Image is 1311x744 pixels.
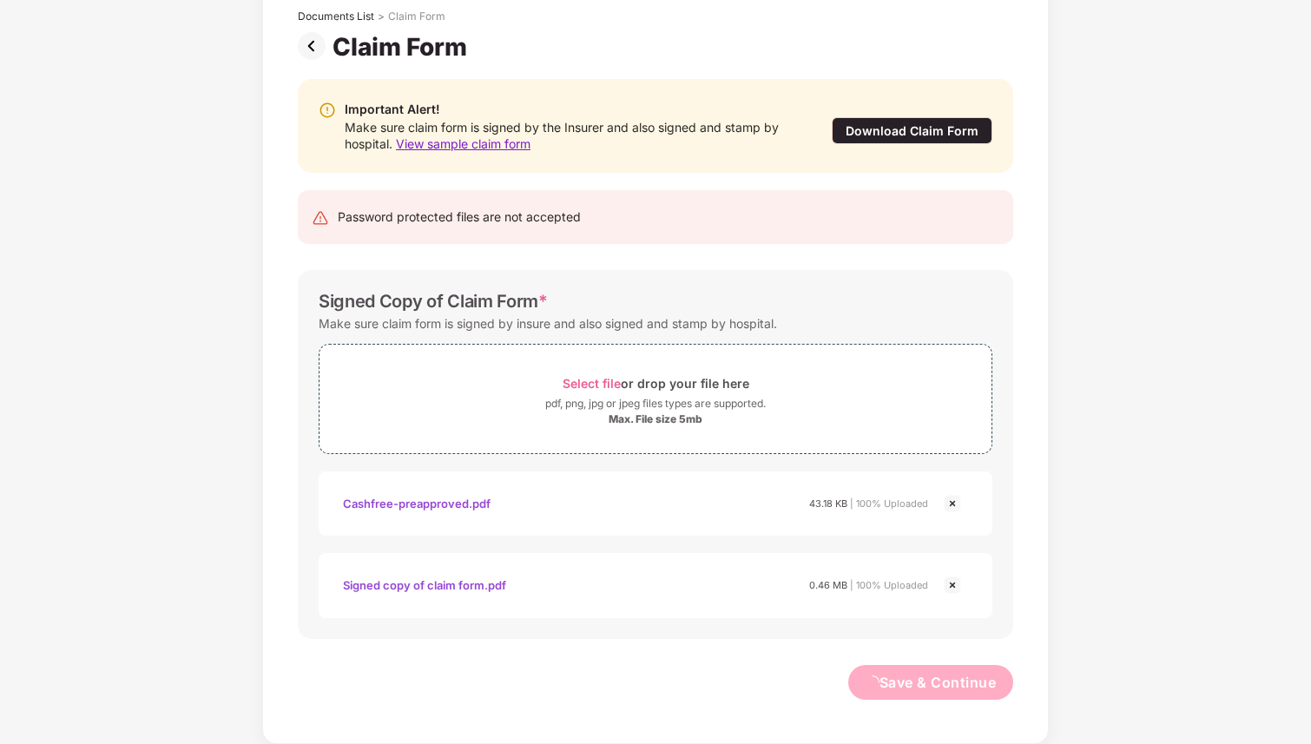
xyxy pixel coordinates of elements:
[388,10,445,23] div: Claim Form
[545,395,766,412] div: pdf, png, jpg or jpeg files types are supported.
[850,497,928,510] span: | 100% Uploaded
[319,312,777,335] div: Make sure claim form is signed by insure and also signed and stamp by hospital.
[338,207,581,227] div: Password protected files are not accepted
[345,100,796,119] div: Important Alert!
[809,497,847,510] span: 43.18 KB
[563,372,749,395] div: or drop your file here
[312,209,329,227] img: svg+xml;base64,PHN2ZyB4bWxucz0iaHR0cDovL3d3dy53My5vcmcvMjAwMC9zdmciIHdpZHRoPSIyNCIgaGVpZ2h0PSIyNC...
[319,102,336,119] img: svg+xml;base64,PHN2ZyBpZD0iV2FybmluZ18tXzIweDIwIiBkYXRhLW5hbWU9Ildhcm5pbmcgLSAyMHgyMCIgeG1sbnM9Im...
[563,376,621,391] span: Select file
[298,32,333,60] img: svg+xml;base64,PHN2ZyBpZD0iUHJldi0zMngzMiIgeG1sbnM9Imh0dHA6Ly93d3cudzMub3JnLzIwMDAvc3ZnIiB3aWR0aD...
[343,489,491,518] div: Cashfree-preapproved.pdf
[396,136,530,151] span: View sample claim form
[333,32,474,62] div: Claim Form
[343,570,506,600] div: Signed copy of claim form.pdf
[809,579,847,591] span: 0.46 MB
[848,665,1014,700] button: loadingSave & Continue
[832,117,992,144] div: Download Claim Form
[319,291,548,312] div: Signed Copy of Claim Form
[378,10,385,23] div: >
[609,412,702,426] div: Max. File size 5mb
[298,10,374,23] div: Documents List
[345,119,796,152] div: Make sure claim form is signed by the Insurer and also signed and stamp by hospital.
[942,575,963,596] img: svg+xml;base64,PHN2ZyBpZD0iQ3Jvc3MtMjR4MjQiIHhtbG5zPSJodHRwOi8vd3d3LnczLm9yZy8yMDAwL3N2ZyIgd2lkdG...
[942,493,963,514] img: svg+xml;base64,PHN2ZyBpZD0iQ3Jvc3MtMjR4MjQiIHhtbG5zPSJodHRwOi8vd3d3LnczLm9yZy8yMDAwL3N2ZyIgd2lkdG...
[320,358,991,440] span: Select fileor drop your file herepdf, png, jpg or jpeg files types are supported.Max. File size 5mb
[850,579,928,591] span: | 100% Uploaded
